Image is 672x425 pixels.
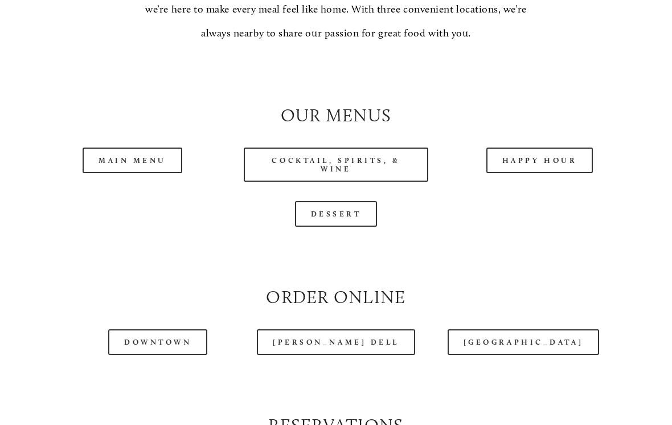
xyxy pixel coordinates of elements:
[257,329,415,355] a: [PERSON_NAME] Dell
[448,329,599,355] a: [GEOGRAPHIC_DATA]
[295,201,378,227] a: Dessert
[83,148,182,173] a: Main Menu
[40,285,632,310] h2: Order Online
[244,148,428,182] a: Cocktail, Spirits, & Wine
[108,329,207,355] a: Downtown
[486,148,593,173] a: Happy Hour
[40,103,632,128] h2: Our Menus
